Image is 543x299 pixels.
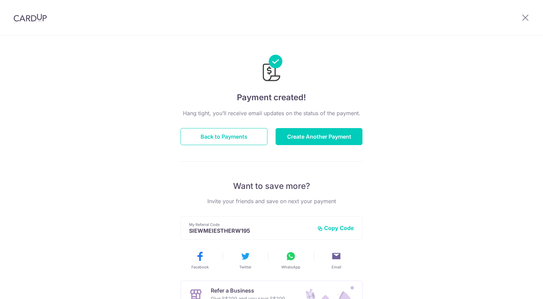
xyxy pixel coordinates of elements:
[239,264,251,270] span: Twitter
[191,264,209,270] span: Facebook
[189,222,312,227] p: My Referral Code
[189,227,312,234] p: SIEWMEIESTHERW195
[316,251,356,270] button: Email
[181,128,267,145] button: Back to Payments
[181,91,362,104] h4: Payment created!
[225,251,265,270] button: Twitter
[281,264,300,270] span: WhatsApp
[276,128,362,145] button: Create Another Payment
[181,181,362,192] p: Want to save more?
[271,251,311,270] button: WhatsApp
[211,286,285,295] p: Refer a Business
[181,197,362,205] p: Invite your friends and save on next your payment
[181,109,362,117] p: Hang tight, you’ll receive email updates on the status of the payment.
[14,14,47,22] img: CardUp
[500,279,536,296] iframe: Opens a widget where you can find more information
[317,225,354,231] button: Copy Code
[261,55,282,83] img: Payments
[180,251,220,270] button: Facebook
[332,264,341,270] span: Email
